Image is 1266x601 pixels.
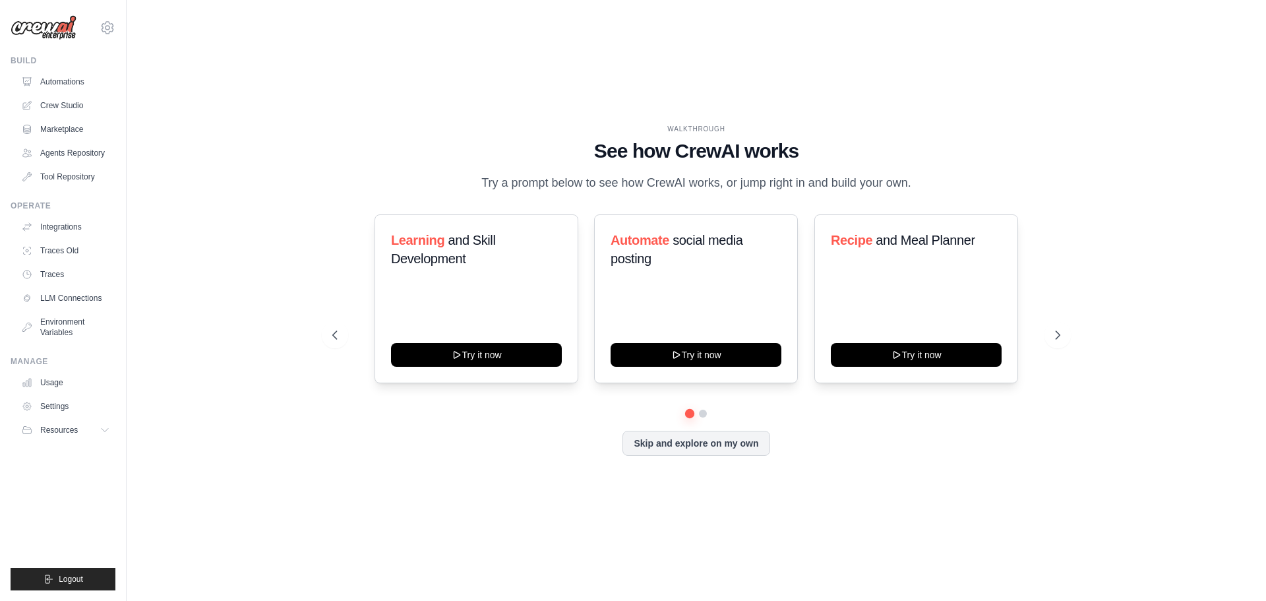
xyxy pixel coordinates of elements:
a: Crew Studio [16,95,115,116]
a: Traces [16,264,115,285]
h1: See how CrewAI works [332,139,1060,163]
button: Try it now [831,343,1002,367]
a: Settings [16,396,115,417]
a: Agents Repository [16,142,115,164]
button: Logout [11,568,115,590]
a: Automations [16,71,115,92]
span: social media posting [611,233,743,266]
a: Usage [16,372,115,393]
span: and Skill Development [391,233,495,266]
div: Manage [11,356,115,367]
a: Traces Old [16,240,115,261]
button: Resources [16,420,115,441]
a: Marketplace [16,119,115,140]
span: Learning [391,233,444,247]
img: Logo [11,15,76,40]
span: and Meal Planner [876,233,975,247]
div: Operate [11,201,115,211]
p: Try a prompt below to see how CrewAI works, or jump right in and build your own. [475,174,918,193]
a: Tool Repository [16,166,115,187]
a: Integrations [16,216,115,237]
button: Skip and explore on my own [622,431,769,456]
div: WALKTHROUGH [332,124,1060,134]
button: Try it now [611,343,781,367]
span: Automate [611,233,669,247]
button: Try it now [391,343,562,367]
span: Recipe [831,233,872,247]
a: LLM Connections [16,288,115,309]
span: Resources [40,425,78,435]
div: Build [11,55,115,66]
span: Logout [59,574,83,585]
a: Environment Variables [16,311,115,343]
